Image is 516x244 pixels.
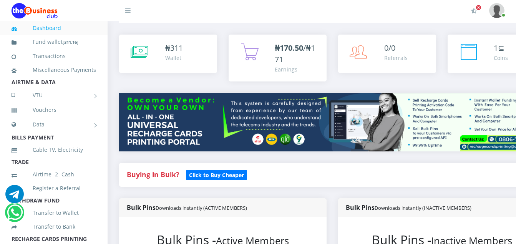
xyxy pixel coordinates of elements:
span: 311 [170,43,183,53]
a: Transfer to Bank [12,218,96,236]
a: Data [12,115,96,134]
a: Click to Buy Cheaper [186,170,247,179]
div: Earnings [275,65,319,73]
div: Wallet [165,54,183,62]
small: Downloads instantly (ACTIVE MEMBERS) [156,204,247,211]
strong: Bulk Pins [346,203,471,212]
b: Click to Buy Cheaper [189,171,244,179]
a: Register a Referral [12,179,96,197]
a: Transfer to Wallet [12,204,96,222]
div: Referrals [384,54,408,62]
a: 0/0 Referrals [338,35,436,73]
div: ₦ [165,42,183,54]
span: 0/0 [384,43,395,53]
img: User [489,3,504,18]
span: 1 [494,43,498,53]
a: VTU [12,86,96,105]
div: ⊆ [494,42,508,54]
a: Chat for support [7,209,23,222]
strong: Buying in Bulk? [127,170,179,179]
a: Transactions [12,47,96,65]
a: Chat for support [5,191,24,203]
a: Airtime -2- Cash [12,166,96,183]
small: Downloads instantly (INACTIVE MEMBERS) [375,204,471,211]
img: Logo [12,3,58,18]
b: 311.16 [64,39,77,45]
div: Coins [494,54,508,62]
a: Dashboard [12,19,96,37]
b: ₦170.50 [275,43,303,53]
a: Fund wallet[311.16] [12,33,96,51]
small: [ ] [63,39,78,45]
strong: Bulk Pins [127,203,247,212]
span: /₦171 [275,43,315,65]
a: Vouchers [12,101,96,119]
a: Cable TV, Electricity [12,141,96,159]
i: Activate Your Membership [471,8,477,14]
span: Activate Your Membership [476,5,481,10]
a: Miscellaneous Payments [12,61,96,79]
a: ₦311 Wallet [119,35,217,73]
a: ₦170.50/₦171 Earnings [229,35,327,81]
